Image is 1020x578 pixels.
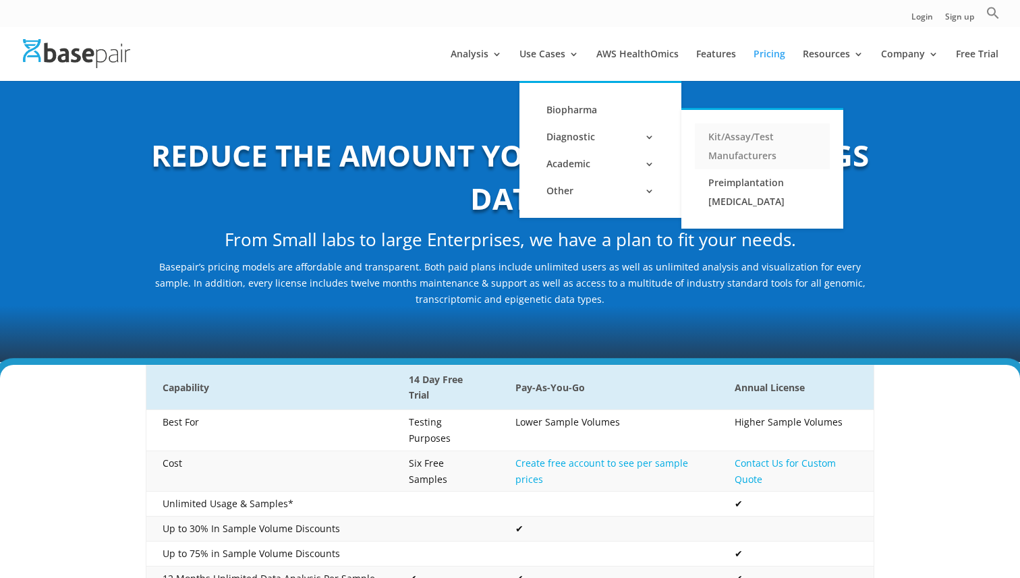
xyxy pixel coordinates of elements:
span: Basepair’s pricing models are affordable and transparent. Both paid plans include unlimited users... [155,260,866,306]
a: Features [696,49,736,81]
td: Higher Sample Volumes [718,410,874,451]
a: Use Cases [519,49,579,81]
a: Company [881,49,938,81]
td: Up to 30% In Sample Volume Discounts [146,517,393,542]
td: ✔ [718,542,874,567]
a: Contact Us for Custom Quote [735,457,836,486]
th: Pay-As-You-Go [499,365,718,410]
td: ✔ [718,492,874,517]
td: Best For [146,410,393,451]
td: Six Free Samples [393,451,499,492]
a: Login [911,13,933,27]
a: Sign up [945,13,974,27]
a: Resources [803,49,863,81]
h2: From Small labs to large Enterprises, we have a plan to fit your needs. [146,227,874,260]
a: Search Icon Link [986,6,1000,27]
th: 14 Day Free Trial [393,365,499,410]
td: Lower Sample Volumes [499,410,718,451]
b: REDUCE THE AMOUNT YOU PAY TO ANALYZE NGS DATA [151,135,869,219]
a: Analysis [451,49,502,81]
a: Create free account to see per sample prices [515,457,688,486]
th: Annual License [718,365,874,410]
img: Basepair [23,39,130,68]
a: Biopharma [533,96,668,123]
td: Unlimited Usage & Samples* [146,492,393,517]
a: Kit/Assay/Test Manufacturers [695,123,830,169]
a: Preimplantation [MEDICAL_DATA] [695,169,830,215]
a: Pricing [754,49,785,81]
td: Up to 75% in Sample Volume Discounts [146,542,393,567]
a: Diagnostic [533,123,668,150]
td: Testing Purposes [393,410,499,451]
a: AWS HealthOmics [596,49,679,81]
th: Capability [146,365,393,410]
td: ✔ [499,517,718,542]
a: Free Trial [956,49,998,81]
a: Academic [533,150,668,177]
td: Cost [146,451,393,492]
svg: Search [986,6,1000,20]
a: Other [533,177,668,204]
